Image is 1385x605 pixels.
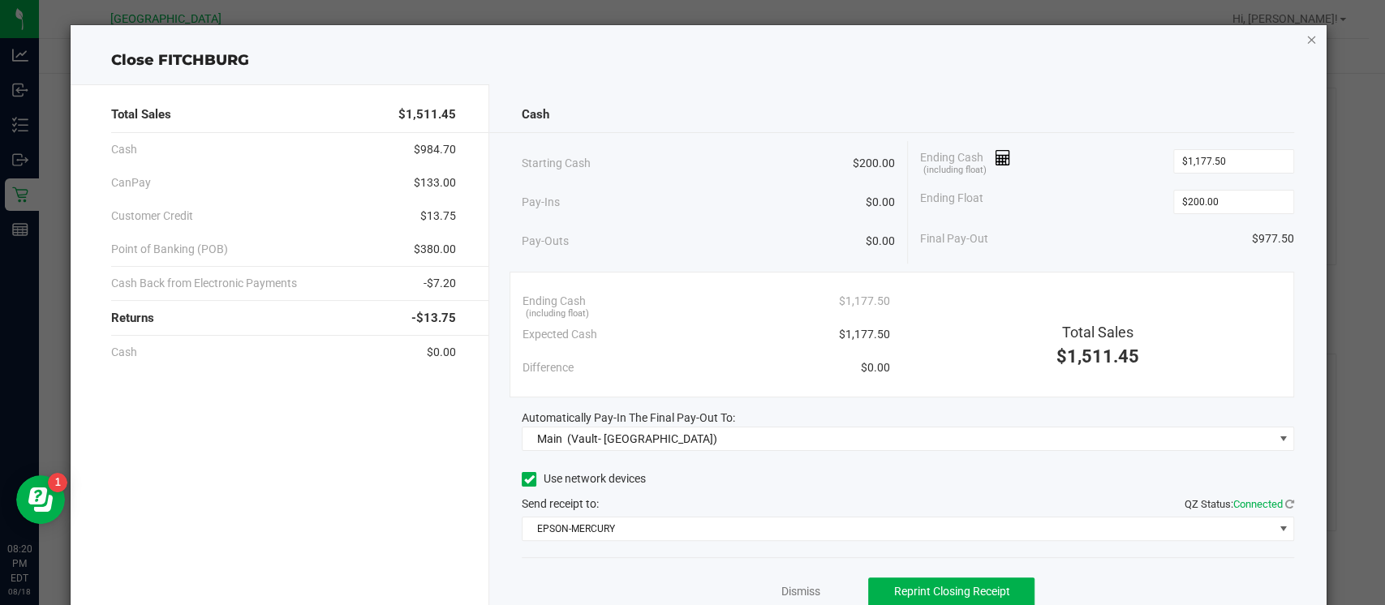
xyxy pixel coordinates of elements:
[111,241,228,258] span: Point of Banking (POB)
[16,475,65,524] iframe: Resource center
[398,105,456,124] span: $1,511.45
[866,233,895,250] span: $0.00
[853,155,895,172] span: $200.00
[1185,498,1294,510] span: QZ Status:
[111,174,151,191] span: CanPay
[1062,324,1133,341] span: Total Sales
[920,190,983,214] span: Ending Float
[523,359,574,376] span: Difference
[111,141,137,158] span: Cash
[522,497,599,510] span: Send receipt to:
[522,411,735,424] span: Automatically Pay-In The Final Pay-Out To:
[526,307,589,321] span: (including float)
[860,359,889,376] span: $0.00
[923,164,987,178] span: (including float)
[1056,346,1139,367] span: $1,511.45
[427,344,456,361] span: $0.00
[920,149,1011,174] span: Ending Cash
[567,432,717,445] span: (Vault- [GEOGRAPHIC_DATA])
[111,275,297,292] span: Cash Back from Electronic Payments
[838,293,889,310] span: $1,177.50
[1252,230,1294,247] span: $977.50
[111,208,193,225] span: Customer Credit
[522,194,560,211] span: Pay-Ins
[111,344,137,361] span: Cash
[414,141,456,158] span: $984.70
[893,585,1009,598] span: Reprint Closing Receipt
[48,473,67,492] iframe: Resource center unread badge
[71,49,1327,71] div: Close FITCHBURG
[920,230,988,247] span: Final Pay-Out
[523,517,1273,540] span: EPSON-MERCURY
[522,105,549,124] span: Cash
[1233,498,1283,510] span: Connected
[420,208,456,225] span: $13.75
[522,155,591,172] span: Starting Cash
[111,301,456,336] div: Returns
[838,326,889,343] span: $1,177.50
[424,275,456,292] span: -$7.20
[414,174,456,191] span: $133.00
[523,326,597,343] span: Expected Cash
[111,105,171,124] span: Total Sales
[522,233,569,250] span: Pay-Outs
[537,432,562,445] span: Main
[866,194,895,211] span: $0.00
[414,241,456,258] span: $380.00
[523,293,586,310] span: Ending Cash
[781,583,819,600] a: Dismiss
[411,309,456,328] span: -$13.75
[522,470,646,487] label: Use network devices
